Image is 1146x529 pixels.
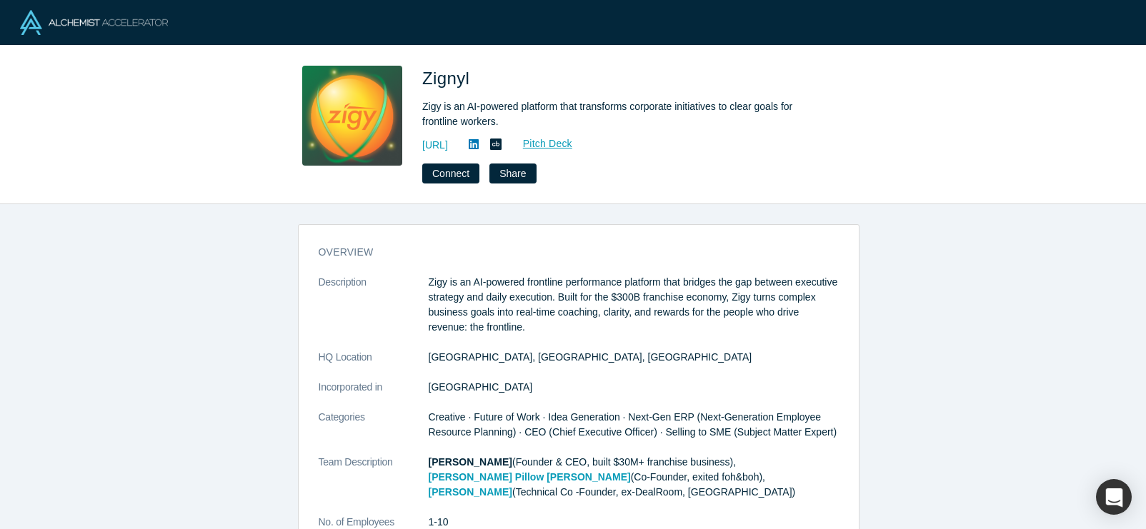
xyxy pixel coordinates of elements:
[319,410,429,455] dt: Categories
[422,138,448,153] a: [URL]
[319,350,429,380] dt: HQ Location
[319,455,429,515] dt: Team Description
[429,471,631,483] a: [PERSON_NAME] Pillow [PERSON_NAME]
[429,350,839,365] dd: [GEOGRAPHIC_DATA], [GEOGRAPHIC_DATA], [GEOGRAPHIC_DATA]
[422,69,474,88] span: Zignyl
[20,10,168,35] img: Alchemist Logo
[302,66,402,166] img: Zignyl's Logo
[489,163,536,183] button: Share
[319,380,429,410] dt: Incorporated in
[507,136,573,152] a: Pitch Deck
[429,275,839,335] p: Zigy is an AI-powered frontline performance platform that bridges the gap between executive strat...
[429,456,512,468] strong: [PERSON_NAME]
[429,380,839,395] dd: [GEOGRAPHIC_DATA]
[319,245,819,260] h3: overview
[429,411,837,438] span: Creative · Future of Work · Idea Generation · Next-Gen ERP (Next-Generation Employee Resource Pla...
[429,455,839,500] p: (Founder & CEO, built $30M+ franchise business), (Co-Founder, exited foh&boh), (Technical Co -Fou...
[422,99,822,129] div: Zigy is an AI-powered platform that transforms corporate initiatives to clear goals for frontline...
[422,163,479,183] button: Connect
[319,275,429,350] dt: Description
[429,486,512,498] a: [PERSON_NAME]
